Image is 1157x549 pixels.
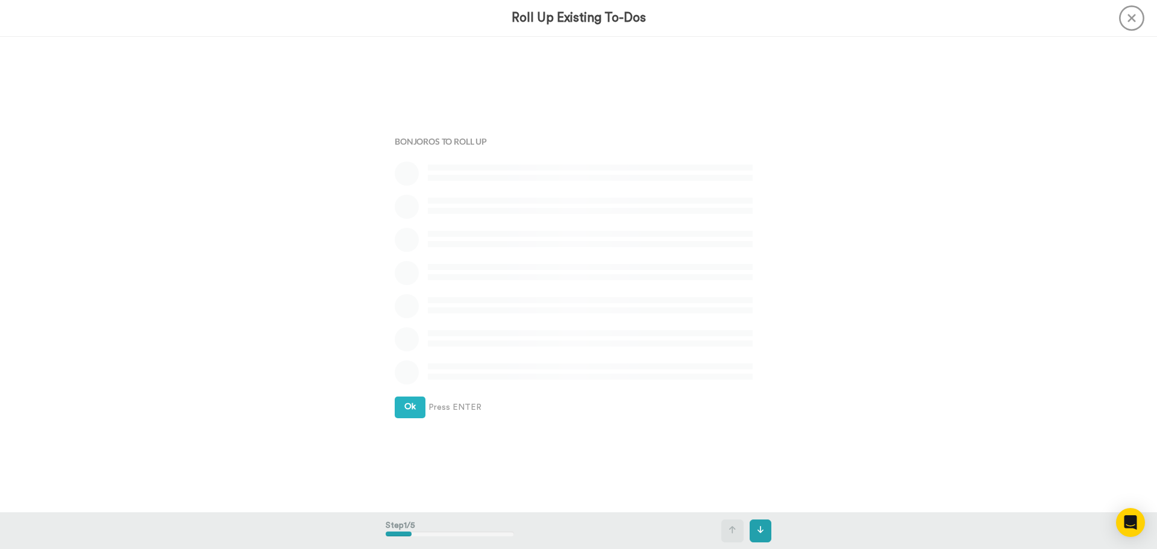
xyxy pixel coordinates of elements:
div: Open Intercom Messenger [1116,508,1145,537]
span: Press ENTER [428,401,481,413]
span: Ok [404,403,416,411]
h3: Roll Up Existing To-Dos [512,11,646,25]
button: Ok [395,397,425,418]
h4: Bonjoros To Roll Up [395,137,762,146]
div: Step 1 / 5 [386,513,514,548]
